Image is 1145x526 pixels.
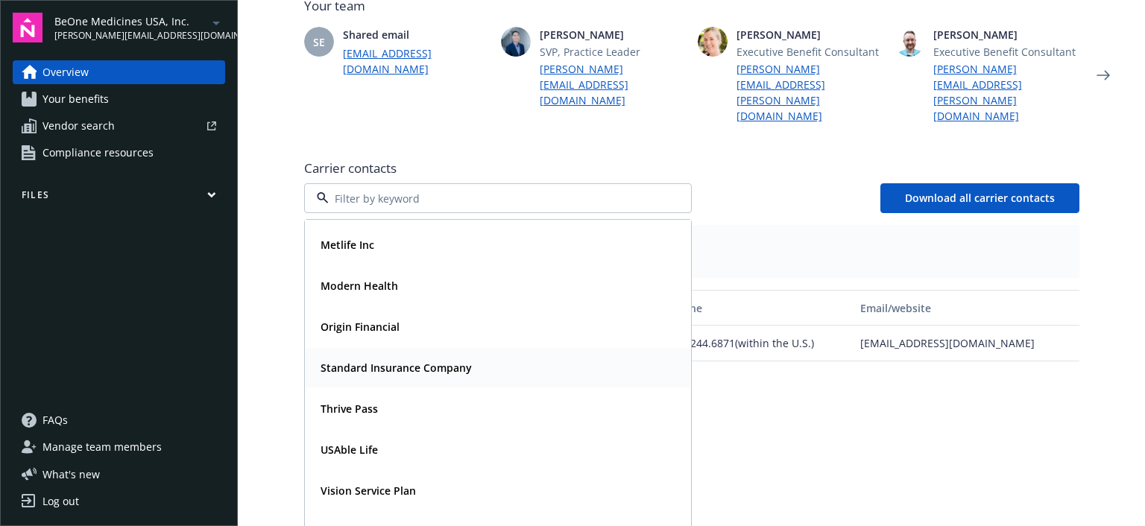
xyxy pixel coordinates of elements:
span: Download all carrier contacts [905,191,1055,205]
a: [PERSON_NAME][EMAIL_ADDRESS][DOMAIN_NAME] [540,61,686,108]
span: SE [313,34,325,50]
a: [EMAIL_ADDRESS][DOMAIN_NAME] [343,45,489,77]
button: Phone [663,290,854,326]
strong: Modern Health [321,279,398,293]
span: BeOne Medicines USA, Inc. [54,13,207,29]
span: What ' s new [42,466,100,482]
span: Your benefits [42,87,109,111]
span: Plan types [316,237,1067,250]
span: Shared email [343,27,489,42]
a: [PERSON_NAME][EMAIL_ADDRESS][PERSON_NAME][DOMAIN_NAME] [736,61,883,124]
a: arrowDropDown [207,13,225,31]
strong: Origin Financial [321,320,400,334]
span: [PERSON_NAME] [736,27,883,42]
div: Phone [669,300,848,316]
img: navigator-logo.svg [13,13,42,42]
span: Business Travel Accident - (GTP 000916035) [316,250,1067,266]
div: 877.244.6871(within the U.S.) [663,326,854,361]
button: Download all carrier contacts [880,183,1079,213]
a: Next [1091,63,1115,87]
strong: USAble Life [321,443,378,457]
button: What's new [13,466,124,482]
strong: Thrive Pass [321,402,378,416]
div: [EMAIL_ADDRESS][DOMAIN_NAME] [854,326,1079,361]
button: Email/website [854,290,1079,326]
span: [PERSON_NAME] [933,27,1079,42]
span: Carrier contacts [304,159,1079,177]
span: Compliance resources [42,141,154,165]
span: [PERSON_NAME] [540,27,686,42]
img: photo [698,27,728,57]
a: Vendor search [13,114,225,138]
span: Executive Benefit Consultant [736,44,883,60]
strong: Metlife Inc [321,238,374,252]
span: FAQs [42,408,68,432]
span: Manage team members [42,435,162,459]
strong: Standard Insurance Company [321,361,472,375]
a: FAQs [13,408,225,432]
span: SVP, Practice Leader [540,44,686,60]
a: Overview [13,60,225,84]
div: Email/website [860,300,1073,316]
img: photo [501,27,531,57]
input: Filter by keyword [329,191,661,206]
strong: Vision Service Plan [321,484,416,498]
span: Executive Benefit Consultant [933,44,1079,60]
button: Files [13,188,225,207]
a: Your benefits [13,87,225,111]
span: Overview [42,60,89,84]
button: BeOne Medicines USA, Inc.[PERSON_NAME][EMAIL_ADDRESS][DOMAIN_NAME]arrowDropDown [54,13,225,42]
span: [PERSON_NAME][EMAIL_ADDRESS][DOMAIN_NAME] [54,29,207,42]
a: [PERSON_NAME][EMAIL_ADDRESS][PERSON_NAME][DOMAIN_NAME] [933,61,1079,124]
a: Compliance resources [13,141,225,165]
span: Vendor search [42,114,115,138]
a: Manage team members [13,435,225,459]
div: Log out [42,489,79,513]
img: photo [895,27,924,57]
